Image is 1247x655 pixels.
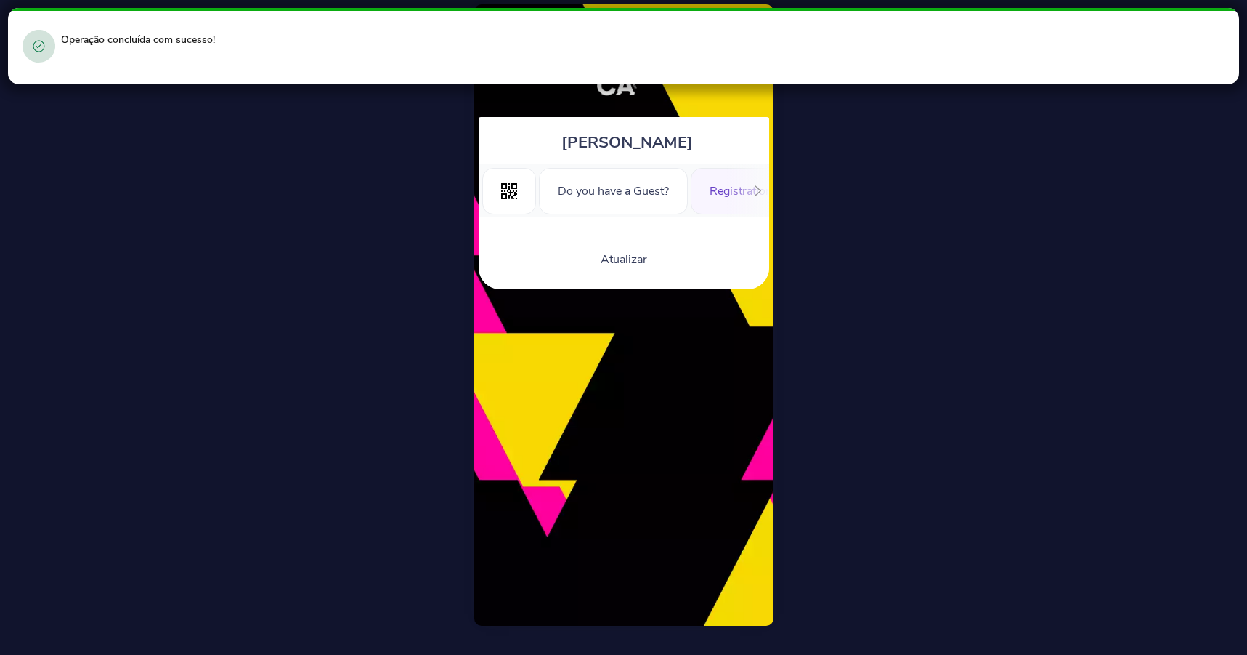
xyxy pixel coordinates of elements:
a: Do you have a Guest? [539,182,688,198]
span: [PERSON_NAME] [561,132,693,153]
div: Registration Form [691,168,821,214]
a: Registration Form [691,182,821,198]
center: Atualizar [486,252,762,268]
span: Operação concluída com sucesso! [61,33,215,47]
div: Do you have a Guest? [539,168,688,214]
